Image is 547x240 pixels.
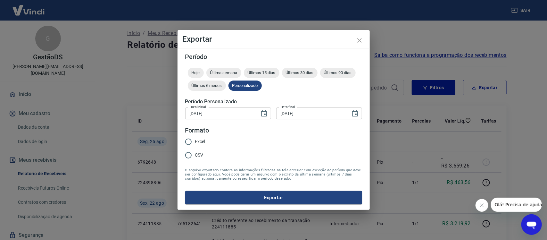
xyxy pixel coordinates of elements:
[4,4,54,10] span: Olá! Precisa de ajuda?
[352,33,367,48] button: close
[276,107,346,119] input: DD/MM/YYYY
[185,99,362,105] h5: Período Personalizado
[188,70,204,75] span: Hoje
[228,83,262,88] span: Personalizado
[320,70,356,75] span: Últimos 90 dias
[183,35,365,43] h4: Exportar
[188,81,226,91] div: Últimos 6 meses
[206,70,241,75] span: Última semana
[282,70,318,75] span: Últimos 30 dias
[281,105,295,109] label: Data final
[521,214,542,235] iframe: Botão para abrir a janela de mensagens
[244,70,279,75] span: Últimos 15 dias
[185,191,362,204] button: Exportar
[476,199,488,212] iframe: Fechar mensagem
[185,168,362,181] span: O arquivo exportado conterá as informações filtradas na tela anterior com exceção do período que ...
[349,107,361,120] button: Choose date, selected date is 25 de ago de 2025
[228,81,262,91] div: Personalizado
[195,152,203,159] span: CSV
[185,54,362,60] h5: Período
[258,107,270,120] button: Choose date, selected date is 22 de ago de 2025
[185,107,255,119] input: DD/MM/YYYY
[195,138,205,145] span: Excel
[244,68,279,78] div: Últimos 15 dias
[188,68,204,78] div: Hoje
[491,198,542,212] iframe: Mensagem da empresa
[320,68,356,78] div: Últimos 90 dias
[188,83,226,88] span: Últimos 6 meses
[190,105,206,109] label: Data inicial
[282,68,318,78] div: Últimos 30 dias
[185,126,209,135] legend: Formato
[206,68,241,78] div: Última semana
